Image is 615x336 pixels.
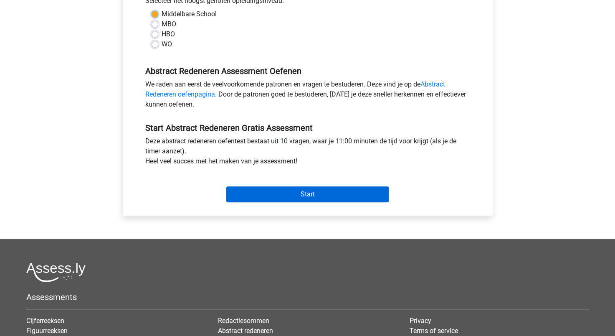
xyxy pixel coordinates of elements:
a: Privacy [410,317,431,325]
label: Middelbare School [162,9,217,19]
img: Assessly logo [26,262,86,282]
label: WO [162,39,172,49]
label: HBO [162,29,175,39]
label: MBO [162,19,176,29]
a: Terms of service [410,327,458,335]
a: Figuurreeksen [26,327,68,335]
h5: Assessments [26,292,589,302]
a: Abstract redeneren [218,327,273,335]
div: We raden aan eerst de veelvoorkomende patronen en vragen te bestuderen. Deze vind je op de . Door... [139,79,476,113]
div: Deze abstract redeneren oefentest bestaat uit 10 vragen, waar je 11:00 minuten de tijd voor krijg... [139,136,476,170]
h5: Start Abstract Redeneren Gratis Assessment [145,123,470,133]
h5: Abstract Redeneren Assessment Oefenen [145,66,470,76]
a: Redactiesommen [218,317,269,325]
a: Cijferreeksen [26,317,64,325]
input: Start [226,186,389,202]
